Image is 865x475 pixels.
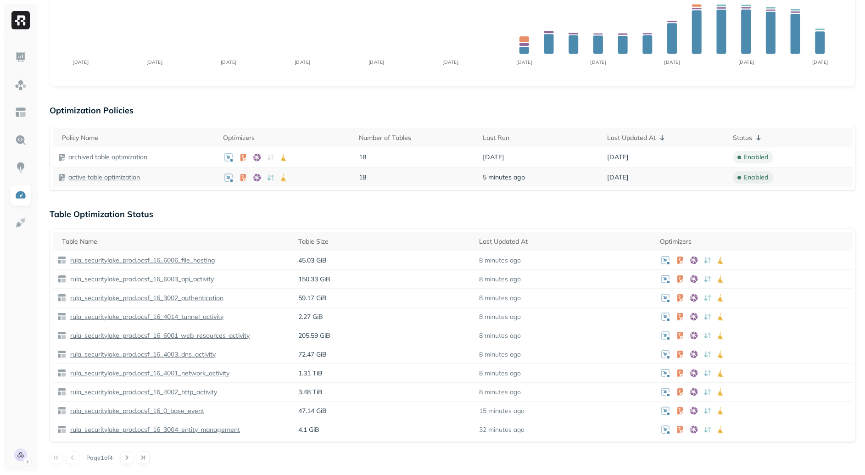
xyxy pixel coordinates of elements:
a: rula_securitylake_prod.ocsf_16_0_base_event [67,407,204,415]
img: Asset Explorer [15,106,27,118]
p: 8 minutes ago [479,313,521,321]
a: rula_securitylake_prod.ocsf_16_6003_api_activity [67,275,214,284]
a: archived table optimization [68,153,147,162]
p: 4.1 GiB [298,425,470,434]
img: Dashboard [15,51,27,63]
tspan: [DATE] [812,59,828,65]
p: rula_securitylake_prod.ocsf_16_6001_web_resources_activity [68,331,250,340]
p: 59.17 GiB [298,294,470,302]
a: rula_securitylake_prod.ocsf_16_4003_dns_activity [67,350,216,359]
a: rula_securitylake_prod.ocsf_16_4014_tunnel_activity [67,313,223,321]
p: Page 1 of 4 [86,453,113,462]
p: 8 minutes ago [479,331,521,340]
a: rula_securitylake_prod.ocsf_16_4002_http_activity [67,388,217,397]
p: 2.27 GiB [298,313,470,321]
img: table [57,331,67,340]
img: table [57,406,67,415]
p: rula_securitylake_prod.ocsf_16_3004_entity_management [68,425,240,434]
img: table [57,293,67,302]
div: Optimizers [660,237,848,246]
p: Optimization Policies [50,105,856,116]
tspan: [DATE] [295,59,311,65]
a: rula_securitylake_prod.ocsf_16_6006_file_hosting [67,256,215,265]
p: 8 minutes ago [479,350,521,359]
div: Last Updated At [479,237,651,246]
a: rula_securitylake_prod.ocsf_16_6001_web_resources_activity [67,331,250,340]
p: 8 minutes ago [479,369,521,378]
tspan: [DATE] [664,59,680,65]
p: 32 minutes ago [479,425,525,434]
p: 205.59 GiB [298,331,470,340]
p: rula_securitylake_prod.ocsf_16_6003_api_activity [68,275,214,284]
img: Insights [15,162,27,173]
p: 72.47 GiB [298,350,470,359]
p: 8 minutes ago [479,388,521,397]
div: Optimizers [223,134,350,142]
p: rula_securitylake_prod.ocsf_16_3002_authentication [68,294,223,302]
p: enabled [744,173,769,182]
a: rula_securitylake_prod.ocsf_16_3002_authentication [67,294,223,302]
a: rula_securitylake_prod.ocsf_16_4001_network_activity [67,369,229,378]
img: Integrations [15,217,27,229]
div: Policy Name [62,134,214,142]
p: 18 [359,153,474,162]
img: Rula [14,448,27,461]
div: Table Name [62,237,289,246]
img: Query Explorer [15,134,27,146]
p: 8 minutes ago [479,275,521,284]
a: rula_securitylake_prod.ocsf_16_3004_entity_management [67,425,240,434]
img: table [57,274,67,284]
tspan: [DATE] [73,59,89,65]
img: table [57,350,67,359]
p: 45.03 GiB [298,256,470,265]
p: rula_securitylake_prod.ocsf_16_4014_tunnel_activity [68,313,223,321]
span: [DATE] [607,173,629,182]
p: 47.14 GiB [298,407,470,415]
div: Status [733,132,848,143]
img: Optimization [15,189,27,201]
div: Last Run [483,134,598,142]
tspan: [DATE] [221,59,237,65]
div: Table Size [298,237,470,246]
img: table [57,369,67,378]
img: Assets [15,79,27,91]
p: rula_securitylake_prod.ocsf_16_4001_network_activity [68,369,229,378]
p: 1.31 TiB [298,369,470,378]
span: [DATE] [607,153,629,162]
img: table [57,425,67,434]
tspan: [DATE] [590,59,606,65]
tspan: [DATE] [516,59,532,65]
img: Ryft [11,11,30,29]
p: rula_securitylake_prod.ocsf_16_6006_file_hosting [68,256,215,265]
p: 18 [359,173,474,182]
img: table [57,256,67,265]
img: table [57,312,67,321]
tspan: [DATE] [442,59,458,65]
p: Table Optimization Status [50,209,856,219]
div: Number of Tables [359,134,474,142]
tspan: [DATE] [368,59,385,65]
p: rula_securitylake_prod.ocsf_16_4003_dns_activity [68,350,216,359]
tspan: [DATE] [738,59,754,65]
p: 150.33 GiB [298,275,470,284]
p: enabled [744,153,769,162]
span: 5 minutes ago [483,173,525,182]
p: 8 minutes ago [479,256,521,265]
div: Last Updated At [607,132,724,143]
p: rula_securitylake_prod.ocsf_16_0_base_event [68,407,204,415]
span: [DATE] [483,153,504,162]
p: 15 minutes ago [479,407,525,415]
tspan: [DATE] [146,59,162,65]
a: active table optimization [68,173,140,182]
p: 8 minutes ago [479,294,521,302]
p: 3.48 TiB [298,388,470,397]
p: rula_securitylake_prod.ocsf_16_4002_http_activity [68,388,217,397]
img: table [57,387,67,397]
